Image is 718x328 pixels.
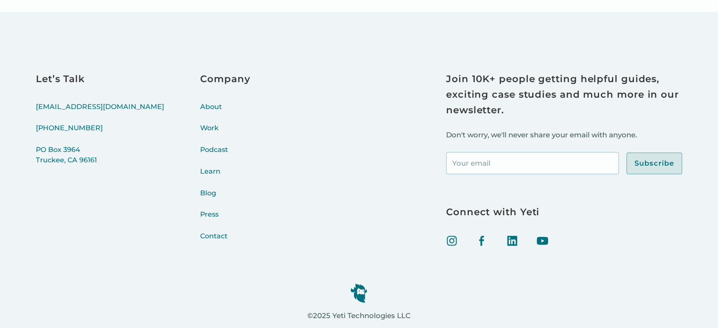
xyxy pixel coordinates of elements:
[446,71,682,118] h3: Join 10K+ people getting helpful guides, exciting case studies and much more in our newsletter.
[36,123,164,145] a: [PHONE_NUMBER]
[350,283,367,303] img: yeti logo icon
[200,123,250,145] a: Work
[200,71,250,87] h3: Company
[36,102,164,124] a: [EMAIL_ADDRESS][DOMAIN_NAME]
[446,152,619,174] input: Your email
[200,167,250,188] a: Learn
[200,145,250,167] a: Podcast
[446,152,682,174] form: Footer Newsletter Signup
[446,129,682,141] p: Don't worry, we'll never share your email with anyone.
[200,102,250,124] a: About
[200,188,250,210] a: Blog
[36,71,164,87] h3: Let’s Talk
[446,204,682,220] h3: Connect with Yeti
[476,235,488,246] img: facebook icon
[626,152,682,174] input: Subscribe
[200,210,250,231] a: Press
[36,145,164,177] a: PO Box 3964Truckee, CA 96161
[537,235,548,246] img: Youtube icon
[507,235,518,246] img: linked in icon
[307,310,411,322] p: ©2025 Yeti Technologies LLC
[200,231,250,253] a: Contact
[446,235,457,246] img: Instagram icon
